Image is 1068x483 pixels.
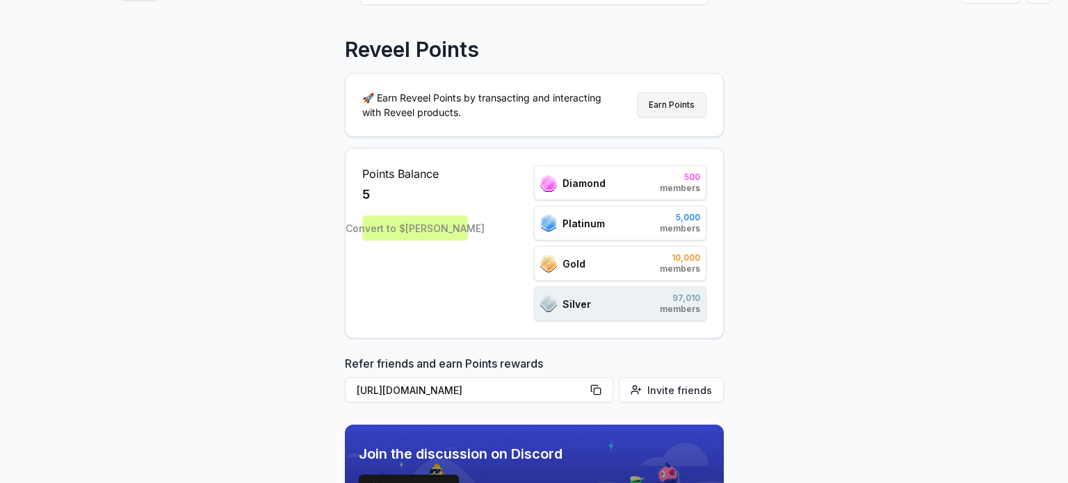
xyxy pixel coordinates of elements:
span: Join the discussion on Discord [359,444,596,464]
button: [URL][DOMAIN_NAME] [345,377,613,402]
span: members [660,183,700,194]
span: members [660,223,700,234]
span: members [660,304,700,315]
div: Refer friends and earn Points rewards [345,355,724,408]
span: Points Balance [362,165,468,182]
span: Silver [563,297,591,311]
span: Invite friends [647,383,712,398]
span: Diamond [563,176,606,190]
img: ranks_icon [540,214,557,232]
span: 500 [660,172,700,183]
p: Reveel Points [345,37,479,62]
span: 97,010 [660,293,700,304]
span: 5,000 [660,212,700,223]
span: Platinum [563,216,605,231]
img: ranks_icon [540,174,557,192]
p: 🚀 Earn Reveel Points by transacting and interacting with Reveel products. [362,90,613,120]
button: Invite friends [619,377,724,402]
button: Earn Points [637,92,706,117]
span: members [660,263,700,275]
span: 10,000 [660,252,700,263]
img: ranks_icon [540,255,557,272]
span: Gold [563,256,585,271]
span: 5 [362,185,370,204]
img: ranks_icon [540,295,557,313]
